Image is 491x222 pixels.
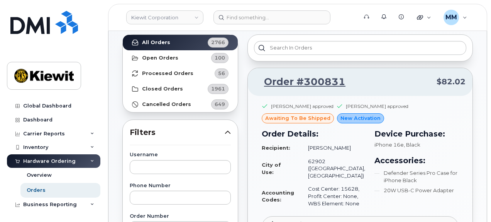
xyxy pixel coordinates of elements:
div: Quicklinks [411,10,437,25]
iframe: Messenger Launcher [457,188,485,216]
li: Defender Series Pro Case for iPhone Black [374,169,459,184]
span: $82.02 [437,76,466,87]
h3: Device Purchase: [374,128,459,140]
div: [PERSON_NAME] approved [346,103,408,109]
td: [PERSON_NAME] [301,141,365,155]
a: Processed Orders56 [123,66,238,81]
label: Phone Number [130,183,231,188]
input: Find something... [213,10,330,24]
span: New Activation [340,114,381,122]
span: MM [445,13,457,22]
h3: Accessories: [374,155,459,166]
strong: Closed Orders [142,86,183,92]
a: Kiewit Corporation [126,10,203,24]
span: Filters [130,127,225,138]
label: Username [130,152,231,157]
a: Closed Orders1961 [123,81,238,97]
li: 20W USB-C Power Adapter [374,187,459,194]
div: Michael Manahan [438,10,472,25]
span: 649 [215,101,225,108]
span: 100 [215,54,225,61]
strong: All Orders [142,39,170,46]
strong: Cancelled Orders [142,101,191,108]
span: , Black [404,142,420,148]
strong: Recipient: [262,145,290,151]
span: 56 [218,70,225,77]
span: awaiting to be shipped [265,114,330,122]
td: Cost Center: 15628, Profit Center: None, WBS Element: None [301,182,365,210]
span: 1961 [211,85,225,92]
label: Order Number [130,214,231,219]
a: Open Orders100 [123,50,238,66]
strong: City of Use: [262,162,281,175]
a: Order #300831 [255,75,345,89]
div: [PERSON_NAME] approved [271,103,334,109]
a: All Orders2766 [123,35,238,50]
span: 2766 [211,39,225,46]
td: 62902 ([GEOGRAPHIC_DATA], [GEOGRAPHIC_DATA]) [301,155,365,183]
strong: Processed Orders [142,70,193,77]
span: iPhone 16e [374,142,404,148]
input: Search in orders [254,41,466,55]
a: Cancelled Orders649 [123,97,238,112]
strong: Open Orders [142,55,178,61]
strong: Accounting Codes: [262,190,294,203]
h3: Order Details: [262,128,365,140]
